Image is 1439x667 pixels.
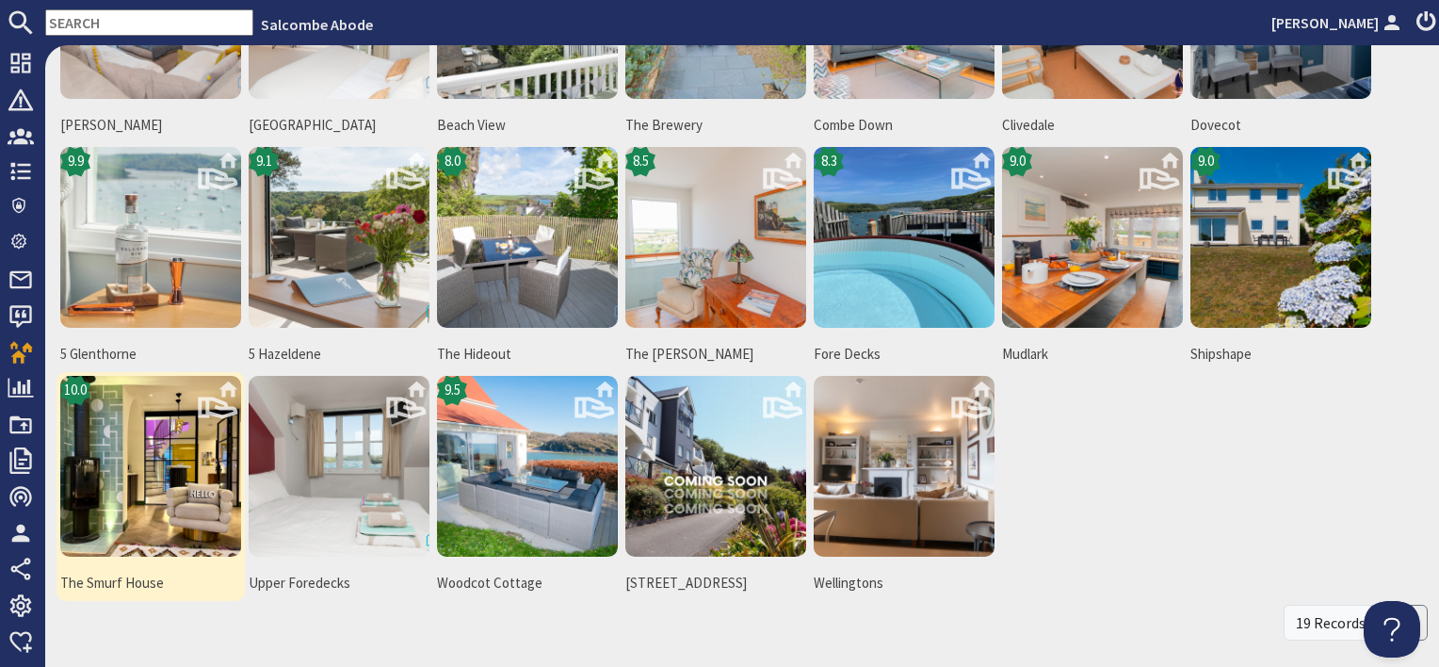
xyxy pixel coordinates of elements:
[64,380,87,401] span: 10.0
[437,147,618,328] img: The Hideout 's icon
[45,9,253,36] input: SEARCH
[256,151,272,172] span: 9.1
[625,573,806,594] span: [STREET_ADDRESS]
[1364,601,1420,658] iframe: Toggle Customer Support
[1190,115,1371,137] span: Dovecot
[261,15,373,34] a: Salcombe Abode
[625,344,806,366] span: The [PERSON_NAME]
[433,143,622,372] a: The Hideout 's icon8.0The Hideout
[437,115,618,137] span: Beach View
[814,115,994,137] span: Combe Down
[625,115,806,137] span: The Brewery
[249,115,429,137] span: [GEOGRAPHIC_DATA]
[1002,344,1183,366] span: Mudlark
[437,344,618,366] span: The Hideout
[1002,147,1183,328] img: Mudlark's icon
[998,143,1187,372] a: Mudlark's icon9.0Mudlark
[1187,143,1375,372] a: Shipshape's icon9.0Shipshape
[445,380,461,401] span: 9.5
[437,573,618,594] span: Woodcot Cottage
[60,115,241,137] span: [PERSON_NAME]
[57,143,245,372] a: 5 Glenthorne's icon9.95 Glenthorne
[60,344,241,366] span: 5 Glenthorne
[437,376,618,557] img: Woodcot Cottage 's icon
[1271,11,1405,34] a: [PERSON_NAME]
[633,151,649,172] span: 8.5
[814,147,994,328] img: Fore Decks's icon
[625,147,806,328] img: The Holt's icon
[814,344,994,366] span: Fore Decks
[1190,147,1371,328] img: Shipshape's icon
[68,151,84,172] span: 9.9
[814,376,994,557] img: Wellingtons 's icon
[1284,605,1378,641] div: 19 Records
[622,143,810,372] a: The Holt's icon8.5The [PERSON_NAME]
[249,344,429,366] span: 5 Hazeldene
[625,376,806,557] img: 15 St Elmo Court's icon
[60,376,241,557] img: The Smurf House 's icon
[57,372,245,601] a: The Smurf House 's icon10.0The Smurf House
[814,573,994,594] span: Wellingtons
[245,372,433,601] a: Upper Foredecks's iconUpper Foredecks
[245,143,433,372] a: 5 Hazeldene's icon9.15 Hazeldene
[60,573,241,594] span: The Smurf House
[1198,151,1214,172] span: 9.0
[249,573,429,594] span: Upper Foredecks
[249,376,429,557] img: Upper Foredecks's icon
[1002,115,1183,137] span: Clivedale
[445,151,461,172] span: 8.0
[821,151,837,172] span: 8.3
[810,372,998,601] a: Wellingtons 's iconWellingtons
[249,147,429,328] img: 5 Hazeldene's icon
[60,147,241,328] img: 5 Glenthorne's icon
[1010,151,1026,172] span: 9.0
[810,143,998,372] a: Fore Decks's icon8.3Fore Decks
[622,372,810,601] a: 15 St Elmo Court's icon[STREET_ADDRESS]
[1190,344,1371,366] span: Shipshape
[433,372,622,601] a: Woodcot Cottage 's icon9.5Woodcot Cottage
